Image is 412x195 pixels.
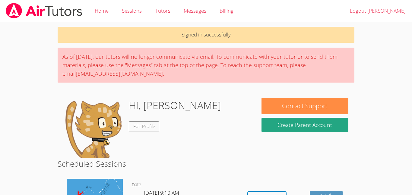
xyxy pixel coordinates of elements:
[261,118,348,132] button: Create Parent Account
[5,3,83,18] img: airtutors_banner-c4298cdbf04f3fff15de1276eac7730deb9818008684d7c2e4769d2f7ddbe033.png
[129,121,160,131] a: Edit Profile
[184,7,206,14] span: Messages
[132,181,141,189] dt: Date
[58,158,354,169] h2: Scheduled Sessions
[58,48,354,83] div: As of [DATE], our tutors will no longer communicate via email. To communicate with your tutor or ...
[261,98,348,114] button: Contact Support
[129,98,221,113] h1: Hi, [PERSON_NAME]
[64,98,124,158] img: default.png
[58,27,354,43] p: Signed in successfully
